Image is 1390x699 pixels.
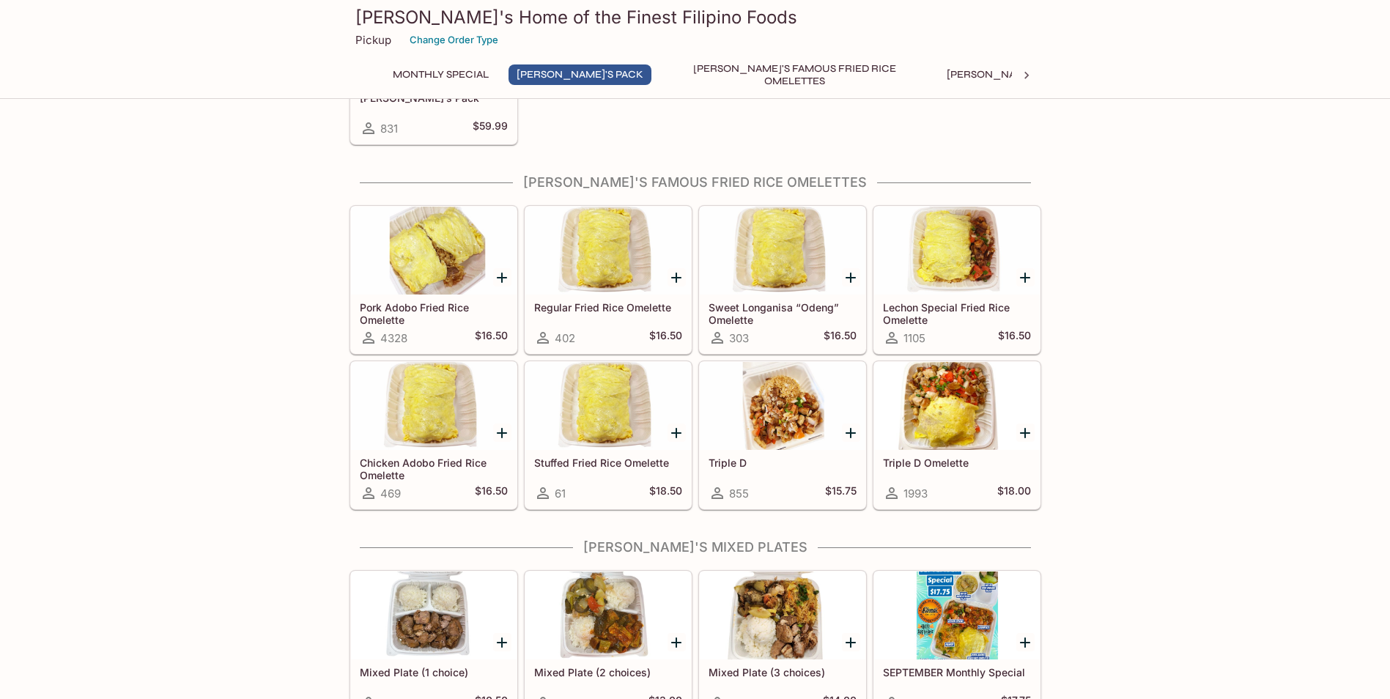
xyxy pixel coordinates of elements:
[493,424,511,442] button: Add Chicken Adobo Fried Rice Omelette
[360,666,508,678] h5: Mixed Plate (1 choice)
[509,64,651,85] button: [PERSON_NAME]'s Pack
[475,484,508,502] h5: $16.50
[1016,424,1035,442] button: Add Triple D Omelette
[555,331,575,345] span: 402
[525,361,692,509] a: Stuffed Fried Rice Omelette61$18.50
[525,207,691,295] div: Regular Fried Rice Omelette
[649,329,682,347] h5: $16.50
[351,362,517,450] div: Chicken Adobo Fried Rice Omelette
[555,487,566,500] span: 61
[649,484,682,502] h5: $18.50
[350,361,517,509] a: Chicken Adobo Fried Rice Omelette469$16.50
[874,207,1040,295] div: Lechon Special Fried Rice Omelette
[709,301,857,325] h5: Sweet Longanisa “Odeng” Omelette
[709,666,857,678] h5: Mixed Plate (3 choices)
[700,362,865,450] div: Triple D
[355,33,391,47] p: Pickup
[709,456,857,469] h5: Triple D
[385,64,497,85] button: Monthly Special
[351,207,517,295] div: Pork Adobo Fried Rice Omelette
[668,633,686,651] button: Add Mixed Plate (2 choices)
[351,572,517,659] div: Mixed Plate (1 choice)
[473,119,508,137] h5: $59.99
[493,633,511,651] button: Add Mixed Plate (1 choice)
[380,487,401,500] span: 469
[874,362,1040,450] div: Triple D Omelette
[873,361,1040,509] a: Triple D Omelette1993$18.00
[998,329,1031,347] h5: $16.50
[534,666,682,678] h5: Mixed Plate (2 choices)
[350,206,517,354] a: Pork Adobo Fried Rice Omelette4328$16.50
[842,268,860,286] button: Add Sweet Longanisa “Odeng” Omelette
[525,206,692,354] a: Regular Fried Rice Omelette402$16.50
[360,456,508,481] h5: Chicken Adobo Fried Rice Omelette
[668,424,686,442] button: Add Stuffed Fried Rice Omelette
[883,666,1031,678] h5: SEPTEMBER Monthly Special
[355,6,1035,29] h3: [PERSON_NAME]'s Home of the Finest Filipino Foods
[534,301,682,314] h5: Regular Fried Rice Omelette
[873,206,1040,354] a: Lechon Special Fried Rice Omelette1105$16.50
[403,29,505,51] button: Change Order Type
[842,424,860,442] button: Add Triple D
[380,331,407,345] span: 4328
[1016,268,1035,286] button: Add Lechon Special Fried Rice Omelette
[534,456,682,469] h5: Stuffed Fried Rice Omelette
[1016,633,1035,651] button: Add SEPTEMBER Monthly Special
[668,268,686,286] button: Add Regular Fried Rice Omelette
[874,572,1040,659] div: SEPTEMBER Monthly Special
[700,572,865,659] div: Mixed Plate (3 choices)
[700,207,865,295] div: Sweet Longanisa “Odeng” Omelette
[825,484,857,502] h5: $15.75
[350,174,1041,191] h4: [PERSON_NAME]'s Famous Fried Rice Omelettes
[663,64,927,85] button: [PERSON_NAME]'s Famous Fried Rice Omelettes
[525,572,691,659] div: Mixed Plate (2 choices)
[350,539,1041,555] h4: [PERSON_NAME]'s Mixed Plates
[842,633,860,651] button: Add Mixed Plate (3 choices)
[824,329,857,347] h5: $16.50
[475,329,508,347] h5: $16.50
[699,206,866,354] a: Sweet Longanisa “Odeng” Omelette303$16.50
[939,64,1125,85] button: [PERSON_NAME]'s Mixed Plates
[903,487,928,500] span: 1993
[525,362,691,450] div: Stuffed Fried Rice Omelette
[883,301,1031,325] h5: Lechon Special Fried Rice Omelette
[883,456,1031,469] h5: Triple D Omelette
[729,331,749,345] span: 303
[903,331,925,345] span: 1105
[699,361,866,509] a: Triple D855$15.75
[997,484,1031,502] h5: $18.00
[493,268,511,286] button: Add Pork Adobo Fried Rice Omelette
[380,122,398,136] span: 831
[729,487,749,500] span: 855
[360,301,508,325] h5: Pork Adobo Fried Rice Omelette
